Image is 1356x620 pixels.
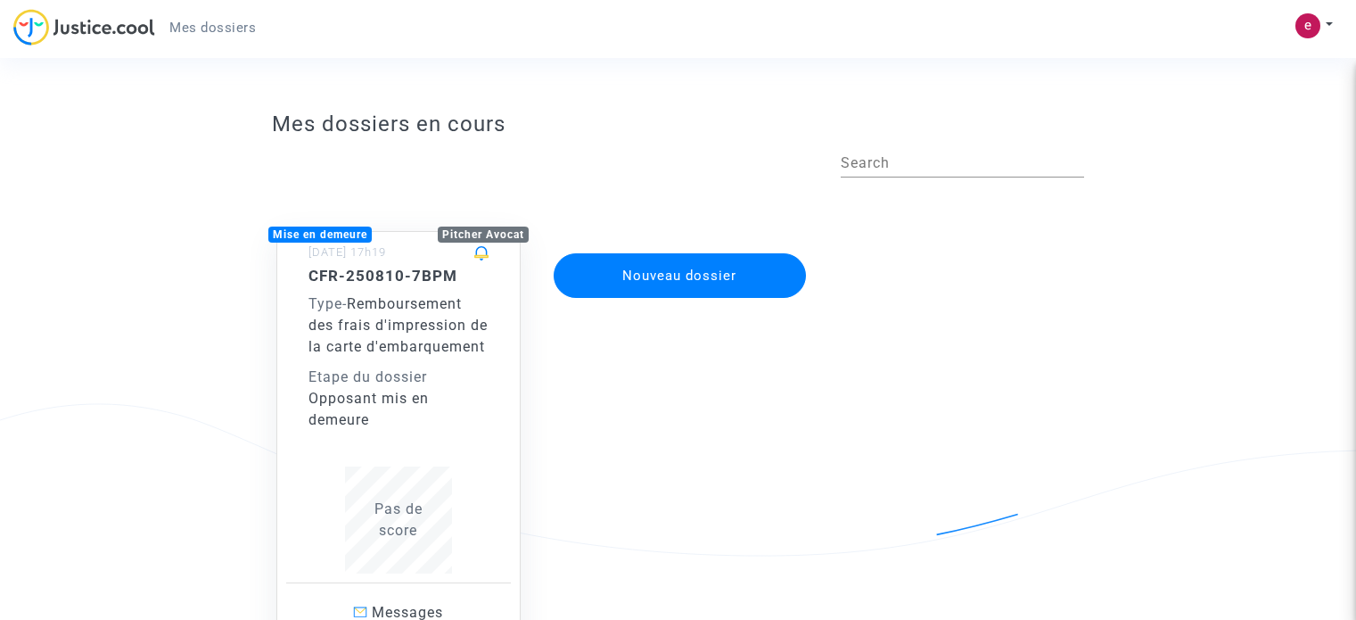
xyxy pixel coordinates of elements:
[308,245,386,259] small: [DATE] 17h19
[268,227,372,243] div: Mise en demeure
[554,253,807,298] button: Nouveau dossier
[308,295,347,312] span: -
[438,227,529,243] div: Pitcher Avocat
[308,295,342,312] span: Type
[308,388,489,431] div: Opposant mis en demeure
[308,267,489,285] h5: CFR-250810-7BPM
[308,295,488,355] span: Remboursement des frais d'impression de la carte d'embarquement
[155,14,270,41] a: Mes dossiers
[169,20,256,36] span: Mes dossiers
[13,9,155,45] img: jc-logo.svg
[272,112,1084,137] h3: Mes dossiers en cours
[308,367,489,388] div: Etape du dossier
[1295,13,1320,38] img: ACg8ocL1Yn6KaiJ9DdjUKbXgBjEexljN3sYZBXLBqD6ZClOfaTCACg=s96-c
[552,242,809,259] a: Nouveau dossier
[374,500,423,539] span: Pas de score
